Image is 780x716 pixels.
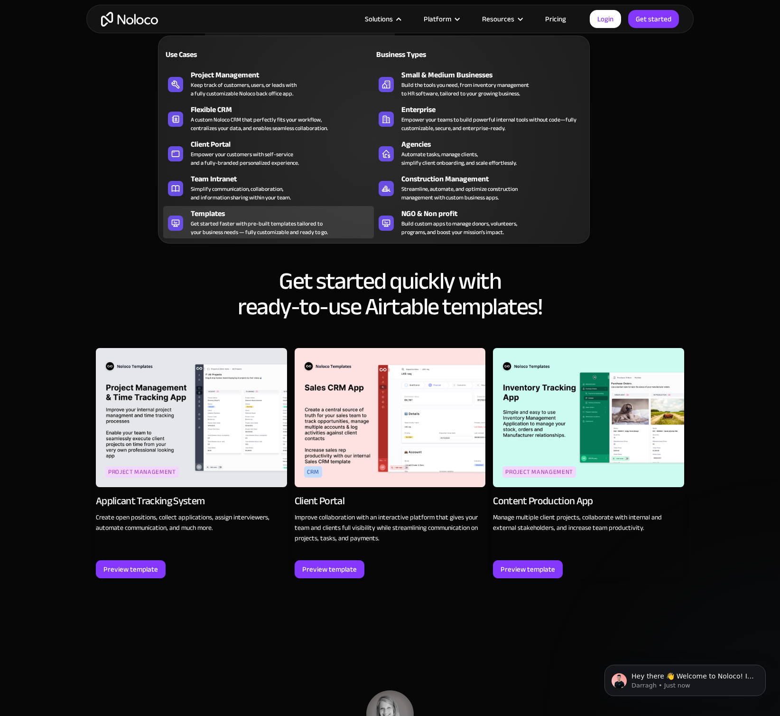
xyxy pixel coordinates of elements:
div: A custom Noloco CRM that perfectly fits your workflow, centralizes your data, and enables seamles... [191,115,328,132]
a: Small & Medium BusinessesBuild the tools you need, from inventory managementto HR software, tailo... [374,67,585,100]
p: Improve collaboration with an interactive platform that gives your team and clients full visibili... [295,512,486,544]
a: Flexible CRMA custom Noloco CRM that perfectly fits your workflow,centralizes your data, and enab... [163,102,374,134]
div: Agencies [401,139,589,150]
div: NGO & Non profit [401,208,589,219]
p: Create open positions, collect applications, assign interviewers, automate communication, and muc... [96,512,287,533]
div: Platform [412,13,470,25]
h2: Get started quickly with ready-to-use Airtable templates! [96,268,684,320]
a: AgenciesAutomate tasks, manage clients,simplify client onboarding, and scale effortlessly. [374,137,585,169]
a: Business Types [374,43,585,65]
div: Business Types [374,49,475,60]
a: Client PortalEmpower your customers with self-serviceand a fully-branded personalized experience. [163,137,374,169]
a: Pricing [533,13,578,25]
div: Content Production App [493,494,593,508]
div: Small & Medium Businesses [401,69,589,81]
a: Get started [628,10,679,28]
a: home [101,12,158,27]
div: Project Management [191,69,378,81]
a: Project ManagementApplicant Tracking SystemCreate open positions, collect applications, assign in... [96,348,287,578]
div: Applicant Tracking System [96,494,205,508]
div: Flexible CRM [191,104,378,115]
div: Simplify communication, collaboration, and information sharing within your team. [191,185,291,202]
div: Get started faster with pre-built templates tailored to your business needs — fully customizable ... [191,219,328,236]
div: Platform [424,13,451,25]
div: Enterprise [401,104,589,115]
a: Team IntranetSimplify communication, collaboration,and information sharing within your team. [163,171,374,204]
div: Project Management [502,466,576,478]
div: Preview template [302,563,357,575]
div: Empower your customers with self-service and a fully-branded personalized experience. [191,150,299,167]
div: Resources [482,13,514,25]
iframe: Intercom notifications message [590,645,780,711]
div: Solutions [365,13,393,25]
div: crm [304,466,322,478]
div: Keep track of customers, users, or leads with a fully customizable Noloco back office app. [191,81,297,98]
div: Construction Management [401,173,589,185]
a: TemplatesGet started faster with pre-built templates tailored toyour business needs — fully custo... [163,206,374,238]
a: Construction ManagementStreamline, automate, and optimize constructionmanagement with custom busi... [374,171,585,204]
div: Build custom apps to manage donors, volunteers, programs, and boost your mission’s impact. [401,219,517,236]
div: Automate tasks, manage clients, simplify client onboarding, and scale effortlessly. [401,150,517,167]
div: Solutions [353,13,412,25]
div: Build the tools you need, from inventory management to HR software, tailored to your growing busi... [401,81,529,98]
div: Project Management [105,466,179,478]
div: Resources [470,13,533,25]
nav: Solutions [158,22,590,244]
div: Use Cases [163,49,265,60]
div: Preview template [103,563,158,575]
div: Client Portal [295,494,344,508]
a: NGO & Non profitBuild custom apps to manage donors, volunteers,programs, and boost your mission’s... [374,206,585,238]
p: Manage multiple client projects, collaborate with internal and external stakeholders, and increas... [493,512,684,533]
div: Empower your teams to build powerful internal tools without code—fully customizable, secure, and ... [401,115,580,132]
a: crmClient PortalImprove collaboration with an interactive platform that gives your team and clien... [295,348,486,578]
a: Project ManagementKeep track of customers, users, or leads witha fully customizable Noloco back o... [163,67,374,100]
div: Client Portal [191,139,378,150]
div: Templates [191,208,378,219]
div: Team Intranet [191,173,378,185]
a: Project ManagementContent Production AppManage multiple client projects, collaborate with interna... [493,348,684,578]
a: EnterpriseEmpower your teams to build powerful internal tools without code—fully customizable, se... [374,102,585,134]
div: Streamline, automate, and optimize construction management with custom business apps. [401,185,518,202]
a: Login [590,10,621,28]
div: Preview template [501,563,555,575]
a: Use Cases [163,43,374,65]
